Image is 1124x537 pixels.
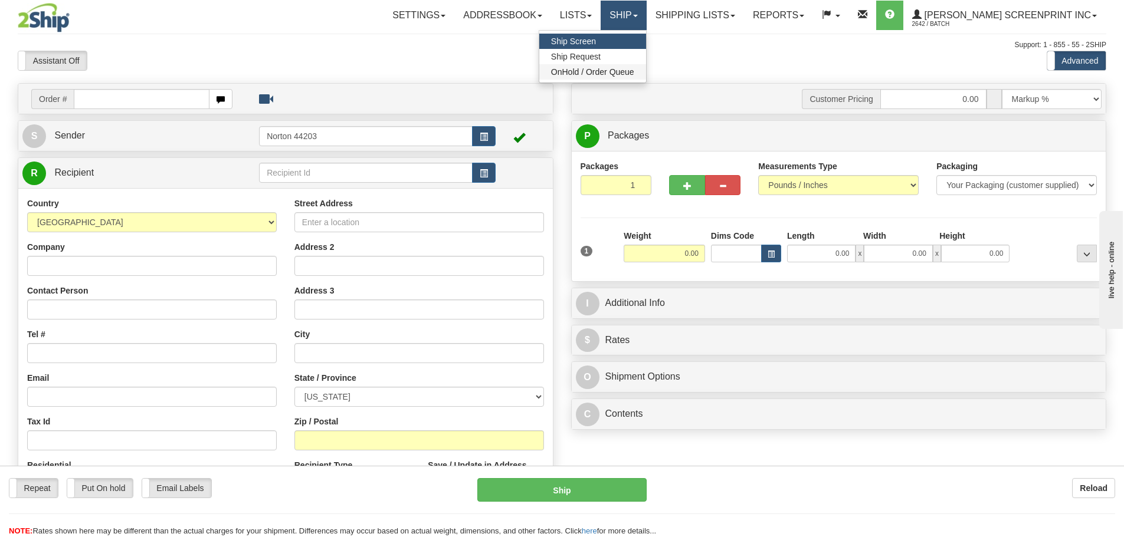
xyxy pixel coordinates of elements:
[454,1,551,30] a: Addressbook
[912,18,1001,30] span: 2642 / batch
[27,285,88,296] label: Contact Person
[54,130,85,140] span: Sender
[18,51,87,70] label: Assistant Off
[863,230,886,242] label: Width
[294,459,353,471] label: Recipient Type
[647,1,744,30] a: Shipping lists
[142,479,211,498] label: Email Labels
[551,1,601,30] a: Lists
[903,1,1106,30] a: [PERSON_NAME] Screenprint Inc 2642 / batch
[802,89,880,109] span: Customer Pricing
[933,245,941,262] span: x
[294,212,544,232] input: Enter a location
[758,160,837,172] label: Measurements Type
[939,230,965,242] label: Height
[551,67,634,77] span: OnHold / Order Queue
[601,1,646,30] a: Ship
[9,526,32,535] span: NOTE:
[576,124,1102,148] a: P Packages
[27,328,45,340] label: Tel #
[539,34,646,49] a: Ship Screen
[259,126,473,146] input: Sender Id
[259,163,473,183] input: Recipient Id
[711,230,754,242] label: Dims Code
[856,245,864,262] span: x
[576,124,599,148] span: P
[1047,51,1106,70] label: Advanced
[581,246,593,256] span: 1
[744,1,813,30] a: Reports
[27,372,49,384] label: Email
[54,167,94,177] span: Recipient
[294,372,356,384] label: State / Province
[477,478,647,502] button: Ship
[539,49,646,64] a: Ship Request
[922,10,1091,20] span: [PERSON_NAME] Screenprint Inc
[294,197,353,209] label: Street Address
[294,241,335,253] label: Address 2
[31,89,74,109] span: Order #
[1072,478,1115,498] button: Reload
[27,241,65,253] label: Company
[67,479,133,498] label: Put On hold
[576,403,599,426] span: C
[27,197,59,209] label: Country
[27,459,71,471] label: Residential
[294,328,310,340] label: City
[22,124,46,148] span: S
[22,124,259,148] a: S Sender
[18,40,1106,50] div: Support: 1 - 855 - 55 - 2SHIP
[576,402,1102,426] a: CContents
[9,10,109,19] div: live help - online
[787,230,815,242] label: Length
[1077,245,1097,262] div: ...
[539,64,646,80] a: OnHold / Order Queue
[1080,483,1107,493] b: Reload
[624,230,651,242] label: Weight
[576,365,599,389] span: O
[581,160,619,172] label: Packages
[582,526,597,535] a: here
[22,162,46,185] span: R
[576,365,1102,389] a: OShipment Options
[551,52,601,61] span: Ship Request
[9,479,58,498] label: Repeat
[936,160,978,172] label: Packaging
[576,328,599,352] span: $
[1097,208,1123,328] iframe: chat widget
[294,285,335,296] label: Address 3
[294,416,339,427] label: Zip / Postal
[551,37,596,46] span: Ship Screen
[22,161,233,185] a: R Recipient
[18,3,70,32] img: logo2642.jpg
[384,1,454,30] a: Settings
[428,459,543,483] label: Save / Update in Address Book
[27,416,50,427] label: Tax Id
[608,130,649,140] span: Packages
[576,291,1102,315] a: IAdditional Info
[576,292,599,315] span: I
[576,328,1102,352] a: $Rates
